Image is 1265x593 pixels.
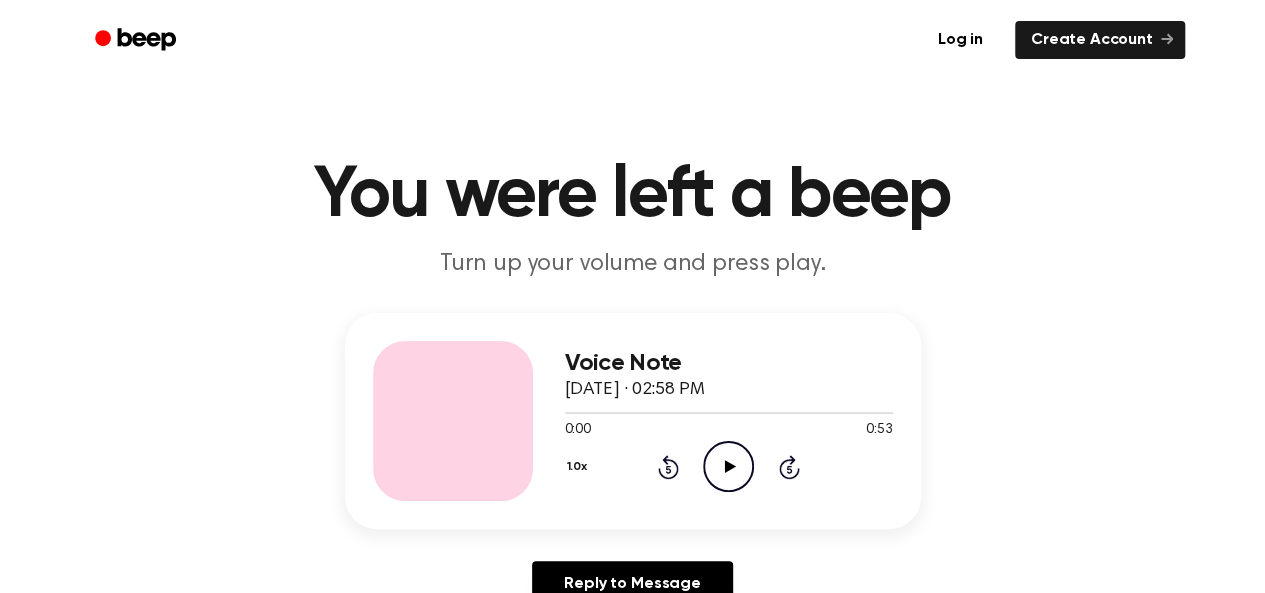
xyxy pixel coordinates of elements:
p: Turn up your volume and press play. [249,248,1017,281]
a: Create Account [1015,21,1185,59]
a: Log in [918,17,1003,63]
span: 0:00 [565,420,591,441]
span: [DATE] · 02:58 PM [565,381,705,399]
h3: Voice Note [565,350,893,377]
button: 1.0x [565,450,595,484]
h1: You were left a beep [121,160,1145,232]
span: 0:53 [866,420,892,441]
a: Beep [81,21,194,60]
